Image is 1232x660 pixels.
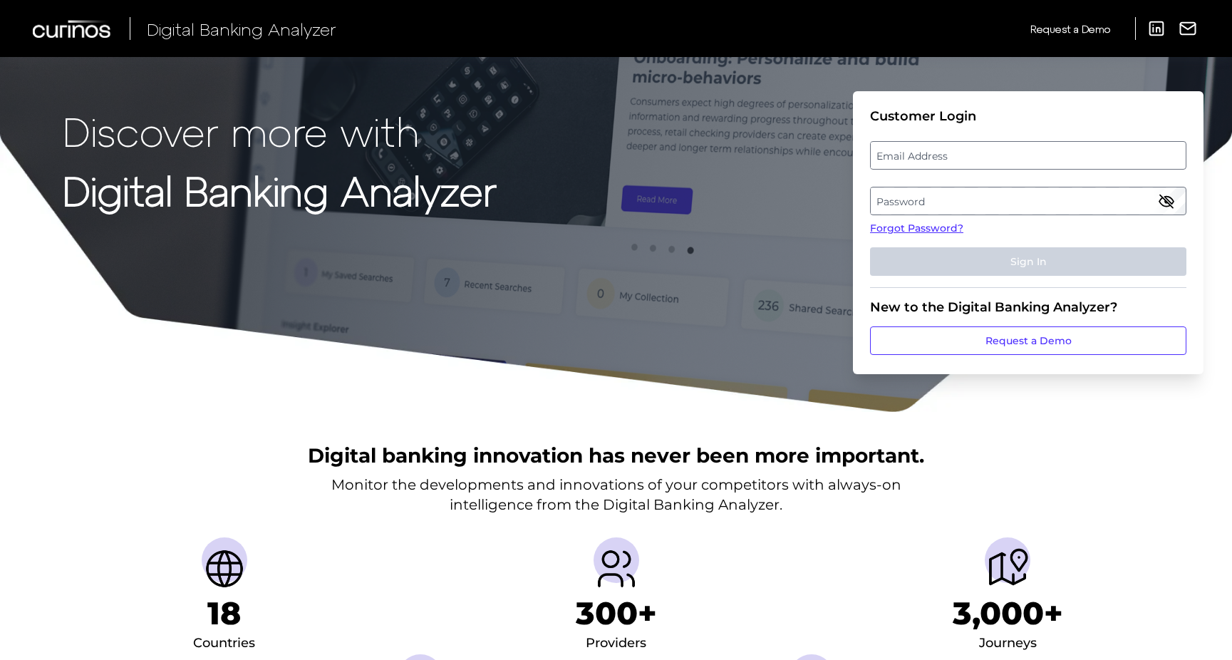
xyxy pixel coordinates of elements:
[33,20,113,38] img: Curinos
[1030,17,1110,41] a: Request a Demo
[594,546,639,592] img: Providers
[953,594,1063,632] h1: 3,000+
[202,546,247,592] img: Countries
[871,143,1185,168] label: Email Address
[979,632,1037,655] div: Journeys
[1030,23,1110,35] span: Request a Demo
[193,632,255,655] div: Countries
[870,299,1186,315] div: New to the Digital Banking Analyzer?
[870,108,1186,124] div: Customer Login
[147,19,336,39] span: Digital Banking Analyzer
[870,247,1186,276] button: Sign In
[331,475,901,515] p: Monitor the developments and innovations of your competitors with always-on intelligence from the...
[985,546,1030,592] img: Journeys
[870,326,1186,355] a: Request a Demo
[586,632,646,655] div: Providers
[871,188,1185,214] label: Password
[308,442,924,469] h2: Digital banking innovation has never been more important.
[870,221,1186,236] a: Forgot Password?
[576,594,657,632] h1: 300+
[63,108,497,153] p: Discover more with
[207,594,241,632] h1: 18
[63,166,497,214] strong: Digital Banking Analyzer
